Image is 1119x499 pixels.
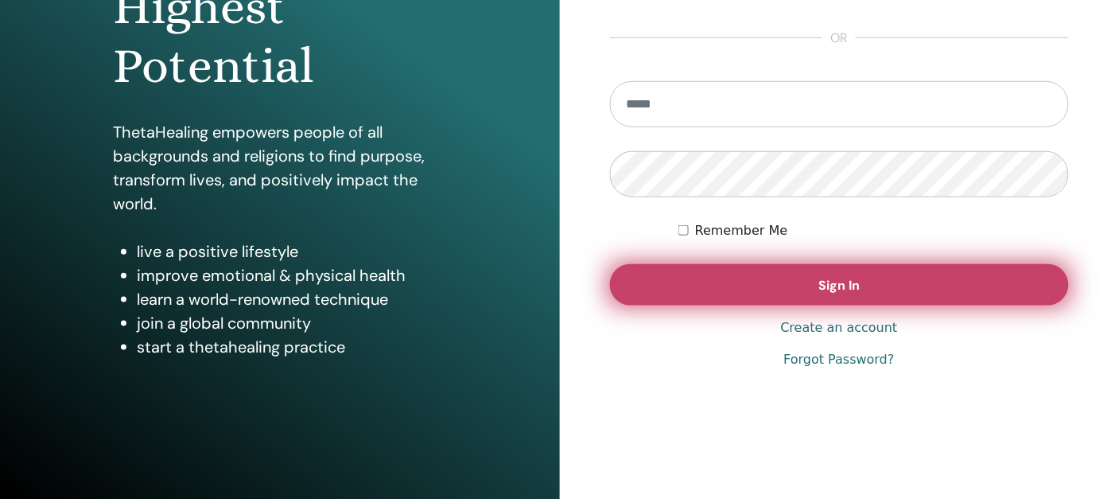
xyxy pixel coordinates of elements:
button: Sign In [610,264,1070,306]
li: join a global community [137,311,446,335]
span: or [822,29,856,48]
a: Create an account [781,318,898,337]
div: Keep me authenticated indefinitely or until I manually logout [678,221,1069,240]
a: Forgot Password? [784,350,895,369]
p: ThetaHealing empowers people of all backgrounds and religions to find purpose, transform lives, a... [113,120,446,216]
label: Remember Me [695,221,788,240]
li: live a positive lifestyle [137,240,446,263]
li: learn a world-renowned technique [137,287,446,311]
li: start a thetahealing practice [137,335,446,359]
li: improve emotional & physical health [137,263,446,287]
span: Sign In [818,277,860,294]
